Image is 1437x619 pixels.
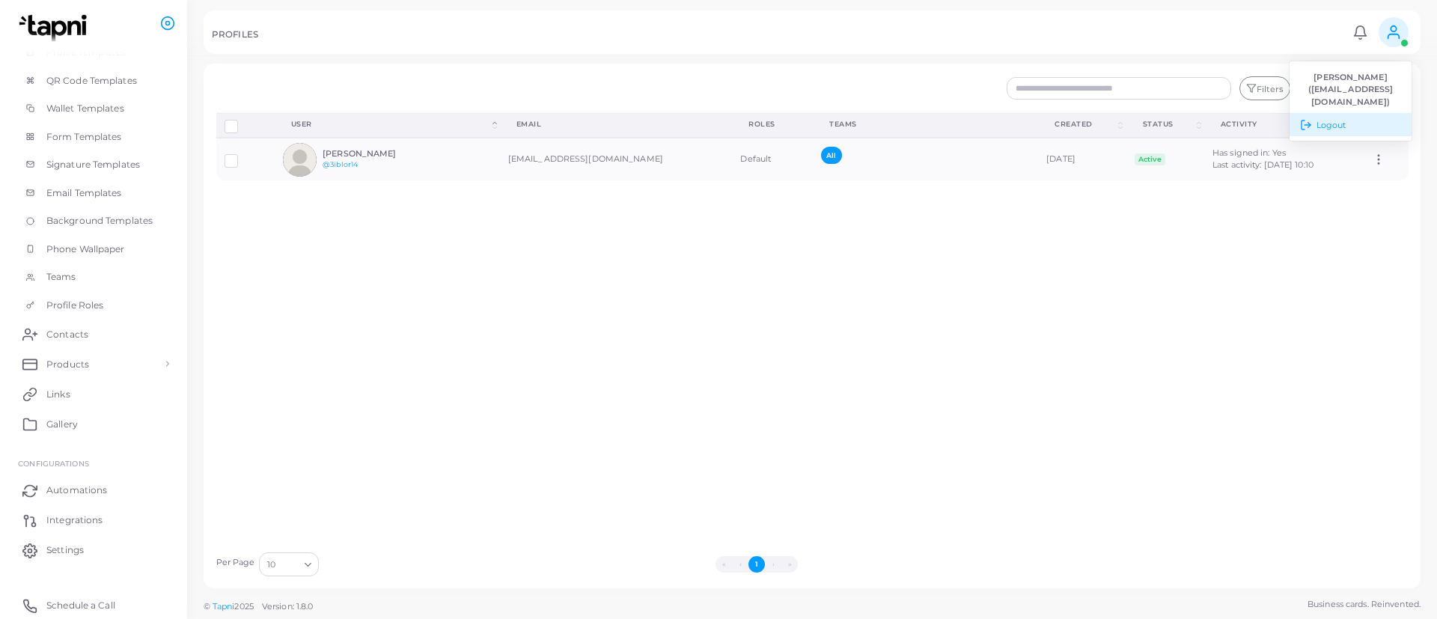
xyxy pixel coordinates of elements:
a: Phone Wallpaper [11,235,176,263]
span: All [821,147,841,164]
a: Wallet Templates [11,94,176,123]
span: 10 [267,557,275,573]
div: Created [1055,119,1115,129]
span: Contacts [46,328,88,341]
th: Row-selection [216,113,275,138]
a: Signature Templates [11,150,176,179]
td: Default [732,138,813,180]
a: Email Templates [11,179,176,207]
a: Products [11,349,176,379]
a: Contacts [11,319,176,349]
span: Form Templates [46,130,122,144]
a: Teams [11,263,176,291]
span: Background Templates [46,214,153,228]
a: Links [11,379,176,409]
h5: PROFILES [212,29,258,40]
span: Integrations [46,513,103,527]
div: Search for option [259,552,319,576]
span: Has signed in: Yes [1212,147,1286,158]
input: Search for option [277,556,299,573]
button: Filters [1239,76,1290,100]
a: QR Code Templates [11,67,176,95]
a: Automations [11,475,176,505]
ul: Pagination [323,556,1191,573]
h6: [PERSON_NAME] [323,149,433,159]
a: Gallery [11,409,176,439]
span: Signature Templates [46,158,140,171]
td: [DATE] [1038,138,1126,180]
span: Configurations [18,459,89,468]
a: Form Templates [11,123,176,151]
span: Last activity: [DATE] 10:10 [1212,159,1314,170]
a: Profile Templates [11,38,176,67]
span: Logout [1317,119,1346,132]
label: Per Page [216,557,255,569]
span: Phone Wallpaper [46,243,125,256]
span: Teams [46,270,76,284]
td: [EMAIL_ADDRESS][DOMAIN_NAME] [500,138,733,180]
a: Background Templates [11,207,176,235]
div: Roles [748,119,796,129]
span: 2025 [234,600,253,613]
span: Automations [46,484,107,497]
img: avatar [283,143,317,177]
span: Active [1135,153,1166,165]
img: logo [13,14,97,42]
div: Email [516,119,716,129]
div: activity [1221,119,1347,129]
span: Wallet Templates [46,102,124,115]
a: Integrations [11,505,176,535]
div: Teams [829,119,1022,129]
span: Settings [46,543,84,557]
span: Version: 1.8.0 [262,601,314,612]
button: Go to page 1 [748,556,765,573]
a: Profile Roles [11,291,176,320]
span: Gallery [46,418,78,431]
div: User [291,119,489,129]
span: Profile Roles [46,299,103,312]
span: Business cards. Reinvented. [1308,598,1421,611]
span: © [204,600,313,613]
span: Links [46,388,70,401]
a: Settings [11,535,176,565]
a: Tapni [213,601,235,612]
div: Status [1143,119,1194,129]
span: Profile Templates [46,46,126,59]
a: @3iblor14 [323,160,358,168]
span: QR Code Templates [46,74,137,88]
span: Schedule a Call [46,599,115,612]
span: Products [46,358,89,371]
span: Email Templates [46,186,122,200]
